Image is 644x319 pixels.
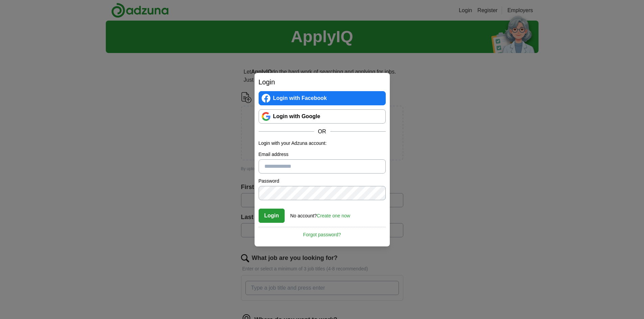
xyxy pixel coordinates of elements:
[314,128,330,136] span: OR
[259,151,386,158] label: Email address
[259,77,386,87] h2: Login
[259,140,386,147] p: Login with your Adzuna account:
[259,178,386,185] label: Password
[259,91,386,105] a: Login with Facebook
[259,109,386,124] a: Login with Google
[290,208,350,219] div: No account?
[259,227,386,238] a: Forgot password?
[259,209,285,223] button: Login
[317,213,350,218] a: Create one now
